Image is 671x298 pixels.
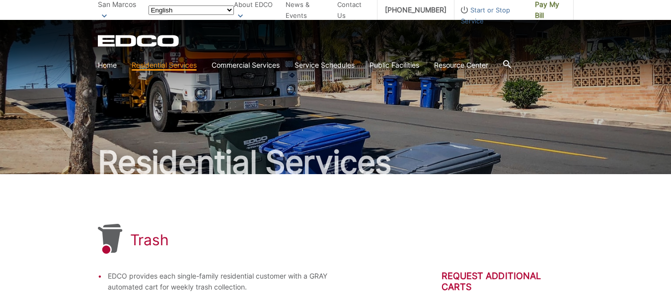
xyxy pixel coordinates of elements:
[98,35,180,47] a: EDCD logo. Return to the homepage.
[130,231,169,249] h1: Trash
[98,60,117,71] a: Home
[295,60,355,71] a: Service Schedules
[434,60,488,71] a: Resource Center
[370,60,419,71] a: Public Facilities
[212,60,280,71] a: Commercial Services
[149,5,234,15] select: Select a language
[442,271,574,293] h2: Request Additional Carts
[132,60,197,71] a: Residential Services
[98,146,574,178] h2: Residential Services
[108,271,362,293] li: EDCO provides each single-family residential customer with a GRAY automated cart for weekly trash...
